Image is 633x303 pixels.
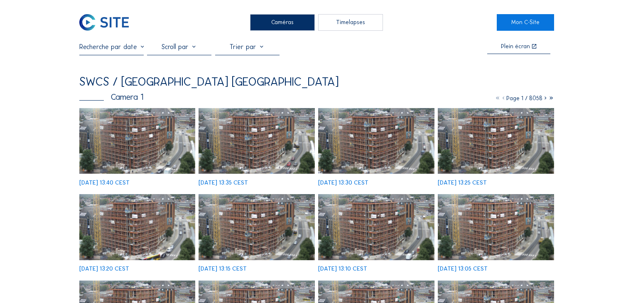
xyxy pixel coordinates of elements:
[79,43,144,51] input: Recherche par date 󰅀
[318,108,434,174] img: image_52873343
[79,180,130,186] div: [DATE] 13:40 CEST
[79,194,196,260] img: image_52873121
[79,76,339,88] div: SWCS / [GEOGRAPHIC_DATA] [GEOGRAPHIC_DATA]
[318,180,368,186] div: [DATE] 13:30 CEST
[199,194,315,260] img: image_52872973
[438,194,554,260] img: image_52872665
[438,180,487,186] div: [DATE] 13:25 CEST
[250,14,314,31] div: Caméras
[79,93,143,101] div: Camera 1
[318,266,367,272] div: [DATE] 13:10 CEST
[497,14,554,31] a: Mon C-Site
[79,14,129,31] img: C-SITE Logo
[438,266,488,272] div: [DATE] 13:05 CEST
[79,266,129,272] div: [DATE] 13:20 CEST
[199,266,247,272] div: [DATE] 13:15 CEST
[318,194,434,260] img: image_52872814
[501,44,530,50] div: Plein écran
[79,14,136,31] a: C-SITE Logo
[79,108,196,174] img: image_52873660
[199,180,248,186] div: [DATE] 13:35 CEST
[506,95,542,102] span: Page 1 / 8058
[199,108,315,174] img: image_52873502
[438,108,554,174] img: image_52873193
[318,14,383,31] div: Timelapses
